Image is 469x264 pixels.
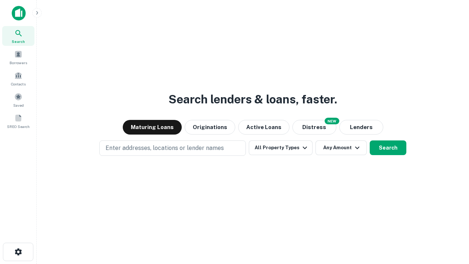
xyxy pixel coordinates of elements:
[249,140,313,155] button: All Property Types
[123,120,182,135] button: Maturing Loans
[238,120,289,135] button: Active Loans
[99,140,246,156] button: Enter addresses, locations or lender names
[370,140,406,155] button: Search
[169,91,337,108] h3: Search lenders & loans, faster.
[12,6,26,21] img: capitalize-icon.png
[13,102,24,108] span: Saved
[2,69,34,88] a: Contacts
[2,111,34,131] a: SREO Search
[7,124,30,129] span: SREO Search
[339,120,383,135] button: Lenders
[12,38,25,44] span: Search
[10,60,27,66] span: Borrowers
[11,81,26,87] span: Contacts
[315,140,367,155] button: Any Amount
[2,90,34,110] a: Saved
[292,120,336,135] button: Search distressed loans with lien and other non-mortgage details.
[2,26,34,46] a: Search
[325,118,339,124] div: NEW
[185,120,235,135] button: Originations
[2,47,34,67] a: Borrowers
[106,144,224,153] p: Enter addresses, locations or lender names
[432,205,469,241] iframe: Chat Widget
